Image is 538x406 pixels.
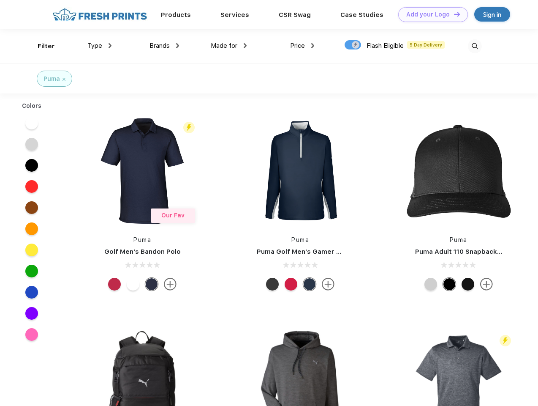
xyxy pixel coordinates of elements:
[244,43,247,48] img: dropdown.png
[145,278,158,291] div: Navy Blazer
[257,248,390,255] a: Puma Golf Men's Gamer Golf Quarter-Zip
[474,7,510,22] a: Sign in
[176,43,179,48] img: dropdown.png
[450,236,467,243] a: Puma
[454,12,460,16] img: DT
[311,43,314,48] img: dropdown.png
[38,41,55,51] div: Filter
[43,74,60,83] div: Puma
[406,11,450,18] div: Add your Logo
[161,212,185,219] span: Our Fav
[133,236,151,243] a: Puma
[161,11,191,19] a: Products
[285,278,297,291] div: Ski Patrol
[483,10,501,19] div: Sign in
[164,278,177,291] img: more.svg
[109,43,111,48] img: dropdown.png
[86,115,198,227] img: func=resize&h=266
[220,11,249,19] a: Services
[244,115,356,227] img: func=resize&h=266
[266,278,279,291] div: Puma Black
[407,41,445,49] span: 5 Day Delivery
[443,278,456,291] div: Pma Blk Pma Blk
[104,248,181,255] a: Golf Men's Bandon Polo
[290,42,305,49] span: Price
[462,278,474,291] div: Pma Blk with Pma Blk
[62,78,65,81] img: filter_cancel.svg
[402,115,515,227] img: func=resize&h=266
[149,42,170,49] span: Brands
[291,236,309,243] a: Puma
[279,11,311,19] a: CSR Swag
[480,278,493,291] img: more.svg
[127,278,139,291] div: Bright White
[500,335,511,346] img: flash_active_toggle.svg
[322,278,334,291] img: more.svg
[211,42,237,49] span: Made for
[424,278,437,291] div: Quarry Brt Whit
[50,7,149,22] img: fo%20logo%202.webp
[183,122,195,133] img: flash_active_toggle.svg
[108,278,121,291] div: Ski Patrol
[367,42,404,49] span: Flash Eligible
[87,42,102,49] span: Type
[468,39,482,53] img: desktop_search.svg
[16,101,48,110] div: Colors
[303,278,316,291] div: Navy Blazer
